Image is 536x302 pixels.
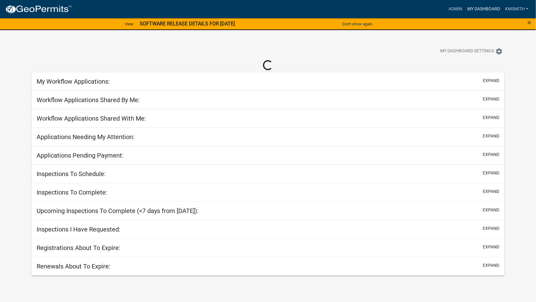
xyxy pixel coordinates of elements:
[527,19,531,26] button: Close
[483,114,499,121] button: expand
[37,170,106,178] h5: Inspections To Schedule:
[37,263,110,270] h5: Renewals About To Expire:
[37,152,124,159] h5: Applications Pending Payment:
[483,207,499,213] button: expand
[495,48,503,55] i: settings
[446,3,465,15] a: Admin
[503,3,531,15] a: kmsmith
[483,244,499,250] button: expand
[483,262,499,269] button: expand
[483,133,499,139] button: expand
[483,151,499,158] button: expand
[37,207,199,215] h5: Upcoming Inspections To Complete (<7 days from [DATE]):
[37,244,120,252] h5: Registrations About To Expire:
[483,188,499,195] button: expand
[122,19,136,29] a: View
[340,19,375,29] button: Don't show again
[527,18,531,27] span: ×
[483,96,499,102] button: expand
[435,45,508,57] button: My Dashboard Settingssettings
[37,133,134,141] h5: Applications Needing My Attention:
[140,21,235,27] strong: SOFTWARE RELEASE DETAILS FOR [DATE]
[440,48,494,55] span: My Dashboard Settings
[483,77,499,84] button: expand
[37,115,146,122] h5: Workflow Applications Shared With Me:
[37,226,120,233] h5: Inspections I Have Requested:
[483,170,499,176] button: expand
[37,189,107,196] h5: Inspections To Complete:
[37,96,140,104] h5: Workflow Applications Shared By Me:
[37,78,110,85] h5: My Workflow Applications:
[465,3,503,15] a: My Dashboard
[483,225,499,232] button: expand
